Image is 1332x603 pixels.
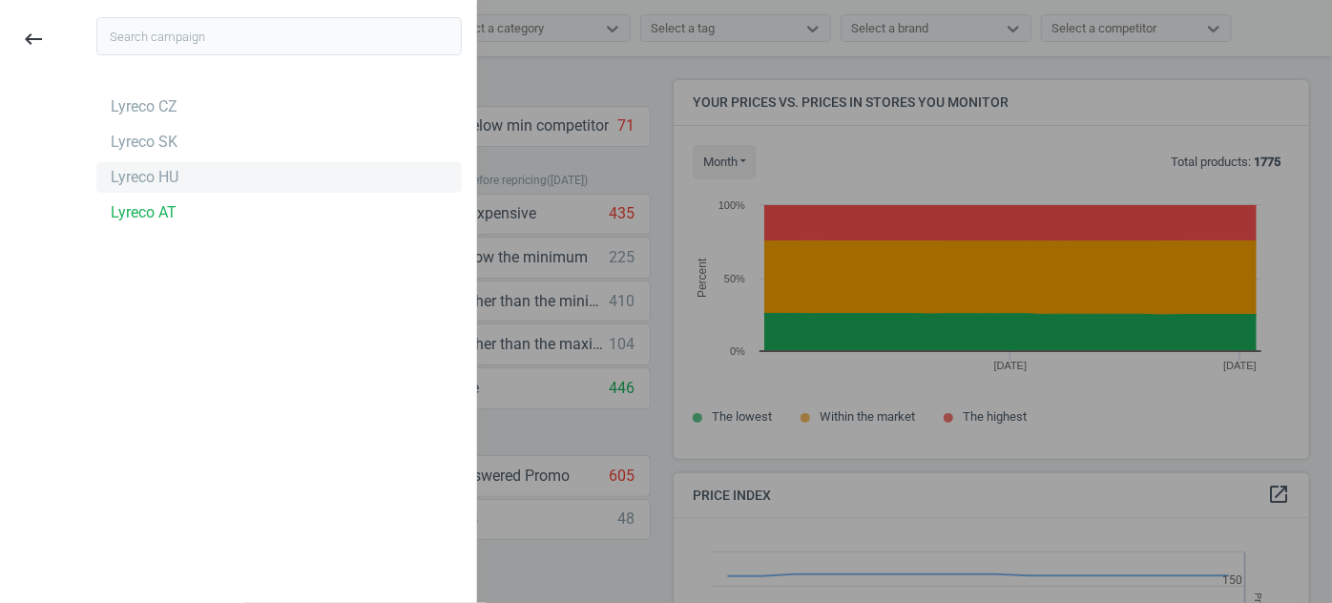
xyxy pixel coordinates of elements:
[11,17,55,62] button: keyboard_backspace
[111,202,177,223] div: Lyreco AT
[96,17,462,55] input: Search campaign
[111,132,177,153] div: Lyreco SK
[111,96,177,117] div: Lyreco CZ
[111,167,178,188] div: Lyreco HU
[22,28,45,51] i: keyboard_backspace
